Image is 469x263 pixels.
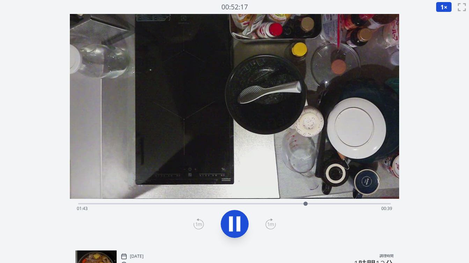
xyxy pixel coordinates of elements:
a: 00:52:17 [221,2,248,12]
span: 01:43 [77,205,88,211]
font: 調理時間 [380,254,394,258]
span: 00:39 [381,205,392,211]
font: × [444,3,447,11]
font: [DATE] [130,253,144,259]
font: 1 [440,3,444,11]
button: 1× [436,2,452,12]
